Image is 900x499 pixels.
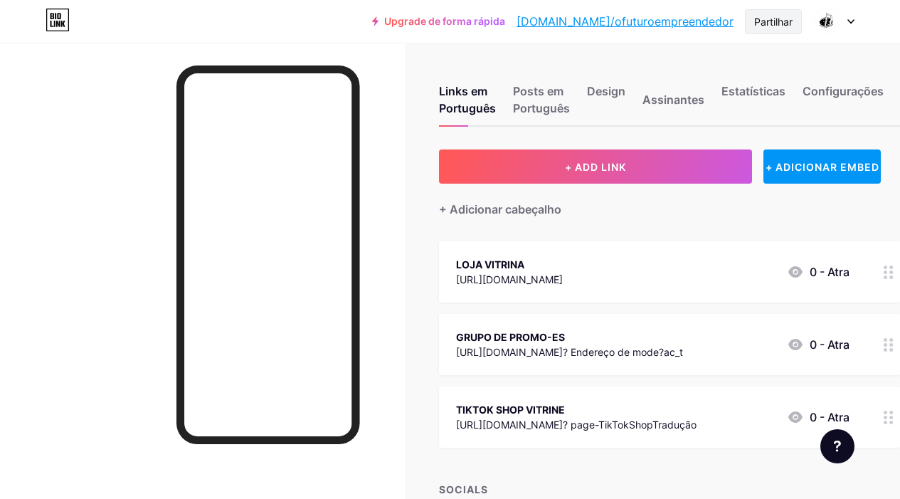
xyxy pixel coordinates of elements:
div: Configurações [803,83,884,125]
div: TIKTOK SHOP VITRINE [456,402,697,417]
div: [URL][DOMAIN_NAME] [456,272,563,287]
span: + ADD LINK [565,161,626,173]
div: Posts em Português [513,83,570,125]
div: GRUPO DE PROMO-ES [456,330,683,345]
img: Turismo em português [812,8,840,35]
div: Partilhar [754,14,793,29]
div: + ADICIONAR EMBED [763,149,881,184]
button: + ADD LINK [439,149,752,184]
a: [DOMAIN_NAME]/ofuturoempreendedor [517,13,734,30]
div: [URL][DOMAIN_NAME]? Endereço de mode?ac_t [456,345,683,359]
div: Links em Português [439,83,496,125]
div: 0 - Atra [787,263,849,280]
div: 0 - Atra [787,409,849,426]
a: Upgrade de forma rápida [372,16,505,27]
div: 0 - Atra [787,336,849,353]
div: Assinantes [642,83,704,125]
div: [URL][DOMAIN_NAME]? page-TikTokShopTradução [456,417,697,432]
div: + Adicionar cabeçalho [439,201,561,218]
div: Estatísticas [721,83,785,125]
div: Design [587,83,625,125]
div: LOJA VITRINA [456,257,563,272]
